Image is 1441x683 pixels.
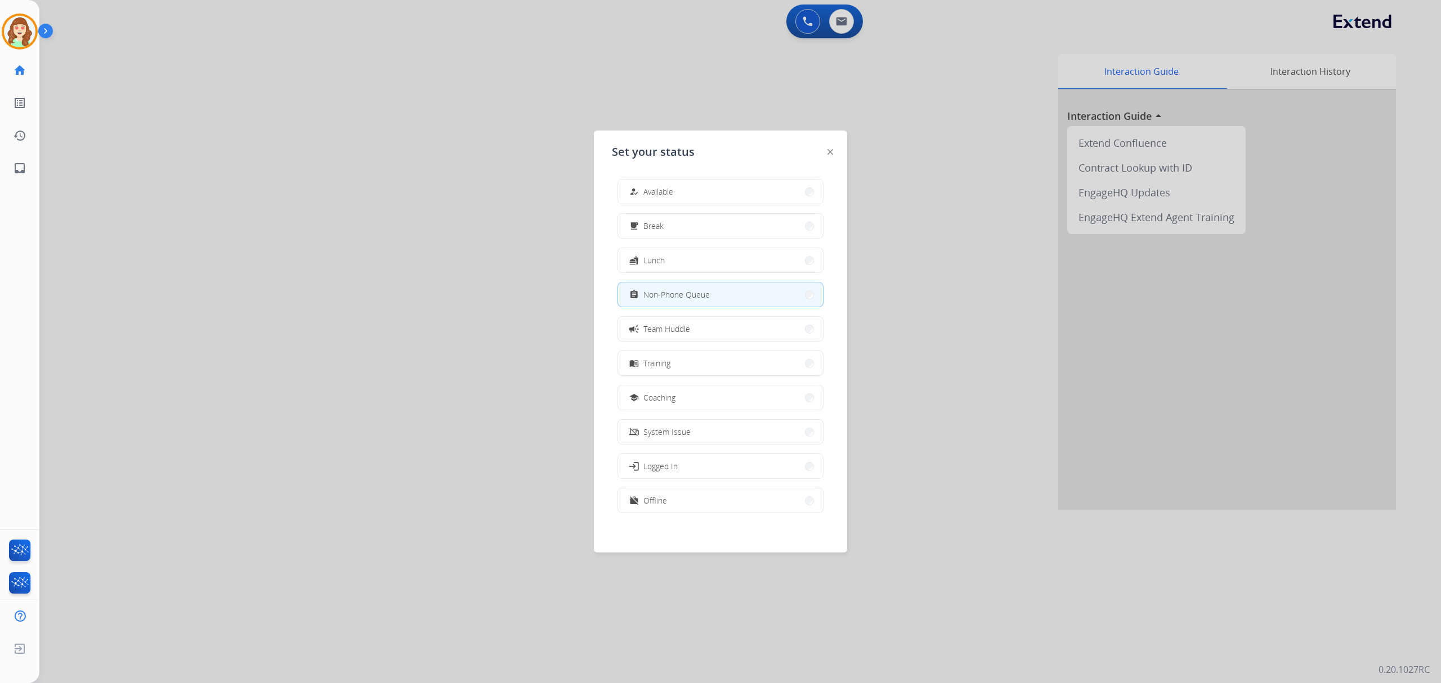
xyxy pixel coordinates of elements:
button: Logged In [618,454,823,478]
img: close-button [827,149,833,155]
span: Non-Phone Queue [643,289,710,300]
button: Break [618,214,823,238]
mat-icon: campaign [628,323,639,334]
button: System Issue [618,420,823,444]
mat-icon: free_breakfast [629,221,639,231]
button: Team Huddle [618,317,823,341]
span: Coaching [643,392,675,403]
span: Set your status [612,144,695,160]
span: Team Huddle [643,323,690,335]
button: Lunch [618,248,823,272]
span: Training [643,357,670,369]
mat-icon: how_to_reg [629,187,639,196]
button: Coaching [618,385,823,410]
mat-icon: history [13,129,26,142]
mat-icon: fastfood [629,255,639,265]
mat-icon: inbox [13,161,26,175]
mat-icon: menu_book [629,358,639,368]
button: Training [618,351,823,375]
span: Available [643,186,673,197]
img: avatar [4,16,35,47]
button: Available [618,179,823,204]
mat-icon: list_alt [13,96,26,110]
mat-icon: assignment [629,290,639,299]
p: 0.20.1027RC [1379,663,1430,676]
span: Offline [643,495,667,506]
span: Lunch [643,254,665,266]
button: Offline [618,488,823,513]
mat-icon: phonelink_off [629,427,639,437]
mat-icon: home [13,64,26,77]
span: System Issue [643,426,691,438]
mat-icon: school [629,393,639,402]
span: Break [643,220,664,232]
mat-icon: login [628,460,639,471]
span: Logged In [643,460,678,472]
button: Non-Phone Queue [618,282,823,307]
mat-icon: work_off [629,496,639,505]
